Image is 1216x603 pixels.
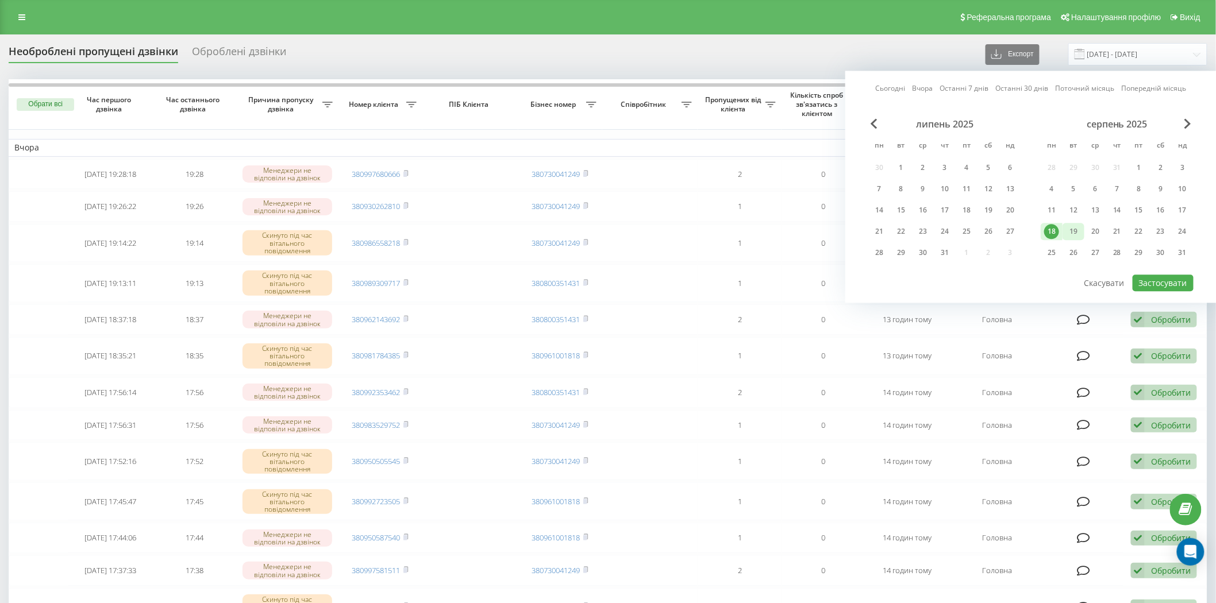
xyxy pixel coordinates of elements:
[937,160,952,175] div: 3
[68,337,152,375] td: [DATE] 18:35:21
[352,238,401,248] a: 380986558218
[913,83,933,94] a: Вчора
[192,45,286,63] div: Оброблені дзвінки
[17,98,74,111] button: Обрати всі
[1132,245,1146,260] div: 29
[1110,245,1125,260] div: 28
[243,416,333,434] div: Менеджери не відповіли на дзвінок
[1003,224,1018,239] div: 27
[865,555,949,586] td: 14 годин тому
[1106,223,1128,240] div: чт 21 серп 2025 р.
[787,91,849,118] span: Кількість спроб зв'язатись з клієнтом
[1150,223,1172,240] div: сб 23 серп 2025 р.
[937,203,952,218] div: 17
[68,482,152,520] td: [DATE] 17:45:47
[934,202,956,219] div: чт 17 лип 2025 р.
[1106,202,1128,219] div: чт 14 серп 2025 р.
[1110,203,1125,218] div: 14
[868,202,890,219] div: пн 14 лип 2025 р.
[1128,244,1150,261] div: пт 29 серп 2025 р.
[243,311,333,328] div: Менеджери не відповіли на дзвінок
[782,159,865,190] td: 0
[1128,180,1150,198] div: пт 8 серп 2025 р.
[782,304,865,335] td: 0
[243,230,333,256] div: Скинуто під час вітального повідомлення
[68,555,152,586] td: [DATE] 17:37:33
[698,410,782,440] td: 1
[243,165,333,183] div: Менеджери не відповіли на дзвінок
[1063,180,1084,198] div: вт 5 серп 2025 р.
[1175,224,1190,239] div: 24
[949,410,1045,440] td: Головна
[152,304,236,335] td: 18:37
[68,377,152,408] td: [DATE] 17:56:14
[894,160,909,175] div: 1
[949,442,1045,480] td: Головна
[532,387,580,397] a: 380800351431
[1128,159,1150,176] div: пт 1 серп 2025 р.
[868,244,890,261] div: пн 28 лип 2025 р.
[782,555,865,586] td: 0
[152,482,236,520] td: 17:45
[352,169,401,179] a: 380997680666
[890,223,912,240] div: вт 22 лип 2025 р.
[868,180,890,198] div: пн 7 лип 2025 р.
[949,482,1045,520] td: Головна
[980,138,997,155] abbr: субота
[352,532,401,543] a: 380950587540
[937,245,952,260] div: 31
[1063,202,1084,219] div: вт 12 серп 2025 р.
[1132,160,1146,175] div: 1
[782,264,865,302] td: 0
[152,264,236,302] td: 19:13
[1128,223,1150,240] div: пт 22 серп 2025 р.
[1132,224,1146,239] div: 22
[1151,314,1191,325] div: Обробити
[68,191,152,222] td: [DATE] 19:26:22
[243,562,333,579] div: Менеджери не відповіли на дзвінок
[152,555,236,586] td: 17:38
[608,100,682,109] span: Співробітник
[698,482,782,520] td: 1
[152,410,236,440] td: 17:56
[999,180,1021,198] div: нд 13 лип 2025 р.
[865,442,949,480] td: 14 годин тому
[782,377,865,408] td: 0
[1150,244,1172,261] div: сб 30 серп 2025 р.
[1153,224,1168,239] div: 23
[782,410,865,440] td: 0
[959,160,974,175] div: 4
[352,278,401,288] a: 380989309717
[152,224,236,262] td: 19:14
[996,83,1049,94] a: Останні 30 днів
[1041,180,1063,198] div: пн 4 серп 2025 р.
[934,244,956,261] div: чт 31 лип 2025 р.
[1066,245,1081,260] div: 26
[890,244,912,261] div: вт 29 лип 2025 р.
[1151,456,1191,467] div: Обробити
[937,181,952,196] div: 10
[956,180,978,198] div: пт 11 лип 2025 р.
[894,203,909,218] div: 15
[703,95,765,113] span: Пропущених від клієнта
[1041,202,1063,219] div: пн 11 серп 2025 р.
[532,420,580,430] a: 380730041249
[1151,565,1191,576] div: Обробити
[1002,138,1019,155] abbr: неділя
[894,181,909,196] div: 8
[934,180,956,198] div: чт 10 лип 2025 р.
[524,100,586,109] span: Бізнес номер
[68,264,152,302] td: [DATE] 19:13:11
[959,181,974,196] div: 11
[868,118,1021,130] div: липень 2025
[1153,160,1168,175] div: 2
[865,304,949,335] td: 13 годин тому
[1044,245,1059,260] div: 25
[865,410,949,440] td: 14 годин тому
[68,410,152,440] td: [DATE] 17:56:31
[1066,224,1081,239] div: 19
[68,224,152,262] td: [DATE] 19:14:22
[949,377,1045,408] td: Головна
[1180,13,1200,22] span: Вихід
[871,118,878,129] span: Previous Month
